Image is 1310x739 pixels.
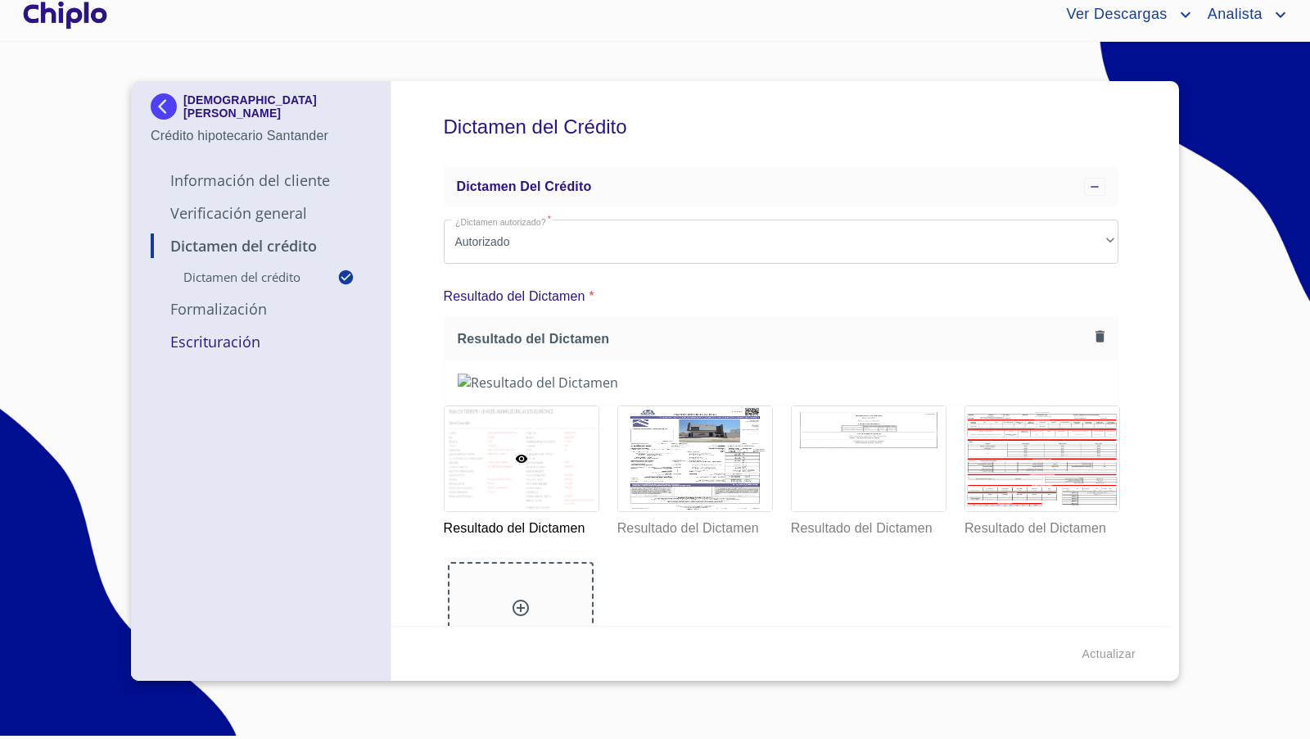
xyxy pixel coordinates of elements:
p: Escrituración [151,332,371,351]
span: Analista [1195,2,1271,28]
div: [DEMOGRAPHIC_DATA][PERSON_NAME] [151,93,371,126]
button: account of current user [1195,2,1290,28]
span: Ver Descargas [1054,2,1175,28]
p: Resultado del Dictamen [964,512,1118,538]
img: Docupass spot blue [151,93,183,120]
img: Resultado del Dictamen [792,406,946,511]
p: [DEMOGRAPHIC_DATA][PERSON_NAME] [183,93,371,120]
img: Resultado del Dictamen [458,374,1105,392]
p: Información del Cliente [151,170,371,190]
span: Resultado del Dictamen [458,330,1089,347]
p: Verificación General [151,203,371,223]
h5: Dictamen del Crédito [444,93,1119,161]
img: Resultado del Dictamen [965,406,1119,511]
div: Dictamen del crédito [444,167,1119,206]
p: Crédito hipotecario Santander [151,126,371,146]
button: account of current user [1054,2,1195,28]
p: Resultado del Dictamen [617,512,771,538]
p: Dictamen del crédito [151,269,337,285]
p: Formalización [151,299,371,319]
span: Actualizar [1082,644,1136,664]
p: Resultado del Dictamen [444,287,585,306]
div: Autorizado [444,220,1119,264]
p: Dictamen del Crédito [151,236,371,256]
p: Resultado del Dictamen [791,512,945,538]
img: Resultado del Dictamen [618,406,772,511]
p: Resultado del Dictamen [444,512,598,538]
span: Dictamen del crédito [457,179,592,193]
button: Actualizar [1076,639,1142,669]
